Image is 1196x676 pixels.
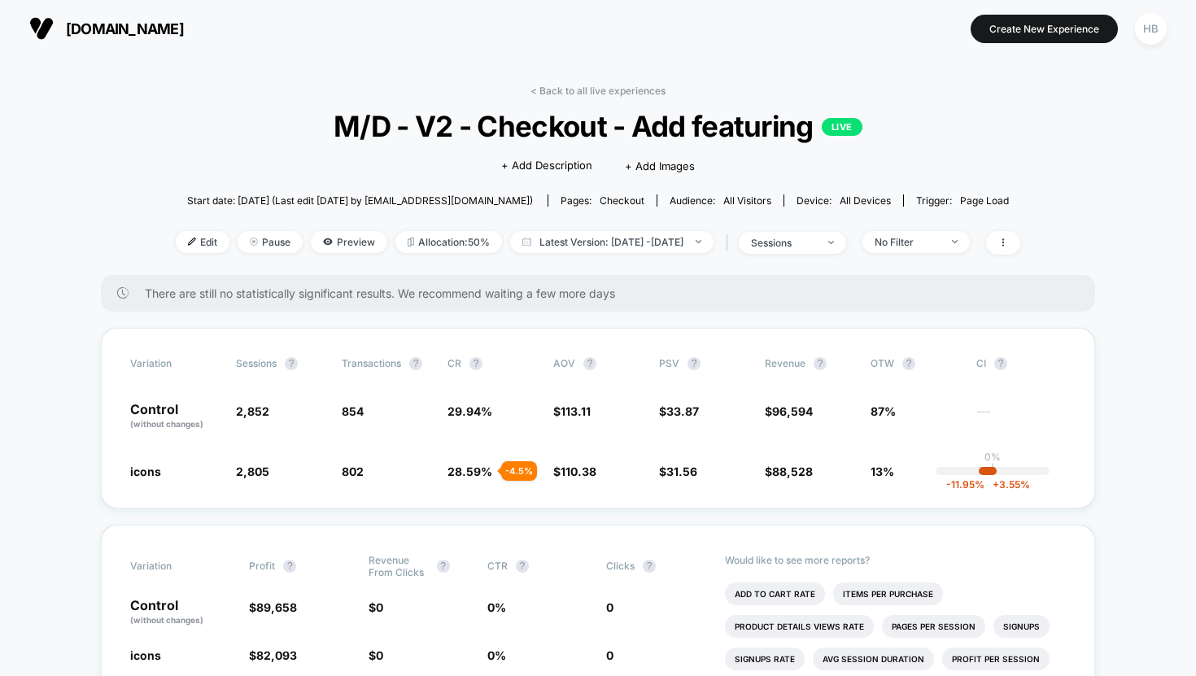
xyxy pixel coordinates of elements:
[659,404,699,418] span: $
[606,648,613,662] span: 0
[516,560,529,573] button: ?
[993,478,999,491] span: +
[437,560,450,573] button: ?
[130,357,220,370] span: Variation
[772,404,813,418] span: 96,594
[725,582,825,605] li: Add To Cart Rate
[606,600,613,614] span: 0
[976,357,1066,370] span: CI
[447,464,492,478] span: 28.59 %
[408,238,414,246] img: rebalance
[1130,12,1172,46] button: HB
[991,463,994,475] p: |
[236,404,269,418] span: 2,852
[130,554,220,578] span: Variation
[822,118,862,136] p: LIVE
[487,560,508,572] span: CTR
[600,194,644,207] span: checkout
[553,404,591,418] span: $
[828,241,834,244] img: end
[725,615,874,638] li: Product Details Views Rate
[561,404,591,418] span: 113.11
[501,461,537,481] div: - 4.5 %
[236,464,269,478] span: 2,805
[696,240,701,243] img: end
[942,648,1050,670] li: Profit Per Session
[145,286,1063,300] span: There are still no statistically significant results. We recommend waiting a few more days
[687,357,701,370] button: ?
[176,231,229,253] span: Edit
[882,615,985,638] li: Pages Per Session
[501,158,592,174] span: + Add Description
[130,648,161,662] span: icons
[510,231,714,253] span: Latest Version: [DATE] - [DATE]
[376,600,383,614] span: 0
[875,236,940,248] div: No Filter
[522,238,531,246] img: calendar
[871,404,896,418] span: 87%
[369,648,383,662] span: $
[487,648,506,662] span: 0 %
[725,648,805,670] li: Signups Rate
[1135,13,1167,45] div: HB
[256,600,297,614] span: 89,658
[993,615,1050,638] li: Signups
[725,554,1066,566] p: Would like to see more reports?
[29,16,54,41] img: Visually logo
[249,648,297,662] span: $
[369,600,383,614] span: $
[130,419,203,429] span: (without changes)
[784,194,903,207] span: Device:
[871,464,894,478] span: 13%
[24,15,189,41] button: [DOMAIN_NAME]
[722,231,739,255] span: |
[376,648,383,662] span: 0
[765,357,805,369] span: Revenue
[583,357,596,370] button: ?
[643,560,656,573] button: ?
[342,357,401,369] span: Transactions
[994,357,1007,370] button: ?
[342,404,364,418] span: 854
[561,464,596,478] span: 110.38
[553,464,596,478] span: $
[666,464,697,478] span: 31.56
[625,159,695,172] span: + Add Images
[218,109,978,143] span: M/D - V2 - Checkout - Add featuring
[971,15,1118,43] button: Create New Experience
[916,194,1009,207] div: Trigger:
[946,478,984,491] span: -11.95 %
[130,403,220,430] p: Control
[487,600,506,614] span: 0 %
[238,231,303,253] span: Pause
[311,231,387,253] span: Preview
[561,194,644,207] div: Pages:
[469,357,482,370] button: ?
[606,560,635,572] span: Clicks
[666,404,699,418] span: 33.87
[66,20,184,37] span: [DOMAIN_NAME]
[130,464,161,478] span: icons
[130,615,203,625] span: (without changes)
[130,599,233,626] p: Control
[772,464,813,478] span: 88,528
[447,357,461,369] span: CR
[871,357,960,370] span: OTW
[188,238,196,246] img: edit
[187,194,533,207] span: Start date: [DATE] (Last edit [DATE] by [EMAIL_ADDRESS][DOMAIN_NAME])
[840,194,891,207] span: all devices
[670,194,771,207] div: Audience:
[814,357,827,370] button: ?
[960,194,1009,207] span: Page Load
[833,582,943,605] li: Items Per Purchase
[342,464,364,478] span: 802
[976,407,1066,430] span: ---
[250,238,258,246] img: end
[751,237,816,249] div: sessions
[249,560,275,572] span: Profit
[256,648,297,662] span: 82,093
[285,357,298,370] button: ?
[283,560,296,573] button: ?
[447,404,492,418] span: 29.94 %
[902,357,915,370] button: ?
